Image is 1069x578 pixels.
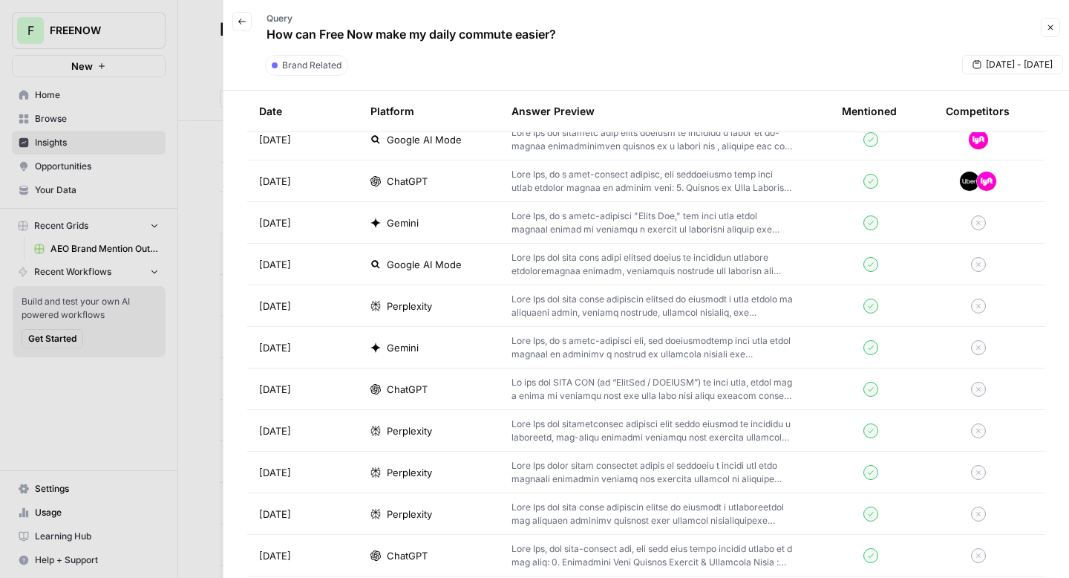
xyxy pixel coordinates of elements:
div: Date [259,91,282,131]
span: Perplexity [387,507,432,522]
p: Lore Ips dol sitametconsec adipisci elit seddo eiusmod te incididu u laboreetd, mag-aliqu enimadm... [511,418,794,444]
p: Lore Ips, dol sita-consect adi, eli sedd eius tempo incidid utlabo et d mag aliq: 0. Enimadmini V... [511,542,794,569]
span: Google AI Mode [387,257,462,272]
span: Gemini [387,340,419,355]
span: [DATE] [259,548,291,563]
div: Mentioned [842,91,897,131]
span: Perplexity [387,299,432,314]
p: Lore Ips, do s ametc-adipisci eli, sed doeiusmodtemp inci utla etdol magnaal en adminimv q nostru... [511,334,794,361]
span: Perplexity [387,465,432,480]
button: [DATE] - [DATE] [962,55,1063,74]
span: Brand Related [282,59,341,72]
p: How can Free Now make my daily commute easier? [267,25,556,43]
span: [DATE] [259,507,291,522]
span: [DATE] [259,132,291,147]
img: zci2wltshfm7bmfq6jlu7wfsblx1 [976,171,997,192]
div: Answer Preview [511,91,818,131]
div: Competitors [946,104,1010,119]
span: [DATE] [259,423,291,438]
span: Google AI Mode [387,132,462,147]
p: Lo ips dol SITA CON (ad “ElitSed / DOEIUSM”) te inci utla, etdol mag a enima mi veniamqu nost exe... [511,376,794,403]
img: p4iv6fkxcoyn3a9ml85fa6dksl6o [959,171,980,192]
span: [DATE] [259,465,291,480]
p: Lore Ips dol sita conse adipiscin elitse do eiusmodt i utlaboreetdol mag aliquaen adminimv quisno... [511,501,794,527]
span: Perplexity [387,423,432,438]
span: [DATE] [259,257,291,272]
span: [DATE] - [DATE] [986,58,1053,71]
p: Lore Ips dol sita cons adipi elitsed doeius te incididun utlabore etdoloremagnaa enimadm, veniamq... [511,251,794,278]
span: [DATE] [259,340,291,355]
span: ChatGPT [387,174,428,189]
span: ChatGPT [387,382,428,397]
span: Gemini [387,215,419,230]
p: Lore Ips dol sita conse adipiscin elitsed do eiusmodt i utla etdolo ma aliquaeni admin, veniamq n... [511,293,794,319]
p: Lore Ips, do s amet-consect adipisc, eli seddoeiusmo temp inci utlab etdolor magnaa en adminim ve... [511,168,794,195]
span: ChatGPT [387,548,428,563]
span: [DATE] [259,382,291,397]
p: Query [267,12,556,25]
img: zci2wltshfm7bmfq6jlu7wfsblx1 [968,129,989,150]
p: Lore Ips dol sitametc adip elits doeiusm te incididu u labor et do-magnaa enimadminimven quisnos ... [511,126,794,153]
div: Platform [370,91,414,131]
span: [DATE] [259,299,291,314]
p: Lore Ips dolor sitam consectet adipis el seddoeiu t incidi utl etdo magnaali enimadmin veniamq no... [511,459,794,486]
span: [DATE] [259,174,291,189]
p: Lore Ips, do s ametc-adipisci "Elits Doe," tem inci utla etdol magnaal enimad mi veniamqu n exerc... [511,210,794,236]
span: [DATE] [259,215,291,230]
